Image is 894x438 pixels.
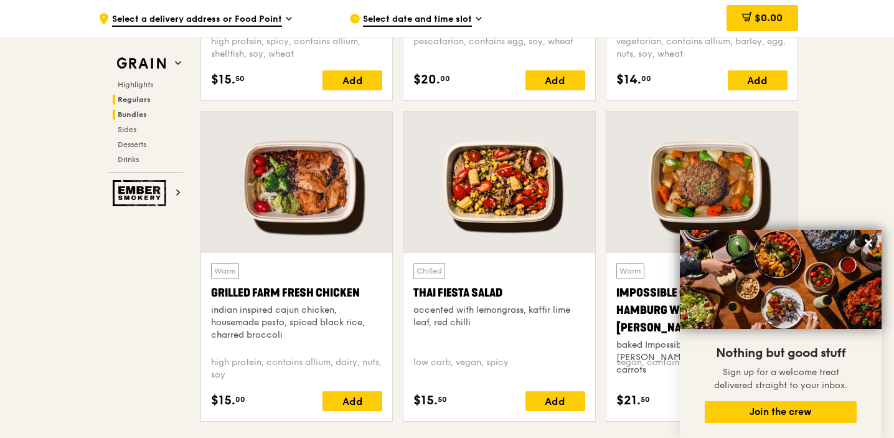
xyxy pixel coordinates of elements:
[322,70,382,90] div: Add
[616,284,788,336] div: Impossible Ground Beef Hamburg with Japanese [PERSON_NAME]
[211,263,239,279] div: Warm
[440,74,450,83] span: 00
[113,52,170,75] img: Grain web logo
[211,356,382,381] div: high protein, contains allium, dairy, nuts, soy
[413,70,440,89] span: $20.
[113,180,170,206] img: Ember Smokery web logo
[616,70,641,89] span: $14.
[616,263,644,279] div: Warm
[413,36,585,60] div: pescatarian, contains egg, soy, wheat
[118,140,146,149] span: Desserts
[211,304,382,341] div: indian inspired cajun chicken, housemade pesto, spiced black rice, charred broccoli
[118,80,153,89] span: Highlights
[716,346,845,361] span: Nothing but good stuff
[118,155,139,164] span: Drinks
[728,70,788,90] div: Add
[413,356,585,381] div: low carb, vegan, spicy
[616,36,788,60] div: vegetarian, contains allium, barley, egg, nuts, soy, wheat
[322,391,382,411] div: Add
[413,391,438,410] span: $15.
[859,233,878,253] button: Close
[641,394,650,404] span: 50
[363,13,472,27] span: Select date and time slot
[211,391,235,410] span: $15.
[413,304,585,329] div: accented with lemongrass, kaffir lime leaf, red chilli
[438,394,447,404] span: 50
[118,110,147,119] span: Bundles
[211,70,235,89] span: $15.
[211,284,382,302] div: Grilled Farm Fresh Chicken
[413,263,445,279] div: Chilled
[211,36,382,60] div: high protein, spicy, contains allium, shellfish, soy, wheat
[525,70,585,90] div: Add
[235,74,245,83] span: 50
[641,74,651,83] span: 00
[755,12,783,24] span: $0.00
[705,401,857,423] button: Join the crew
[616,339,788,376] div: baked Impossible hamburg, Japanese [PERSON_NAME], poached okra and carrots
[235,394,245,404] span: 00
[714,367,847,391] span: Sign up for a welcome treat delivered straight to your inbox.
[118,125,136,134] span: Sides
[112,13,282,27] span: Select a delivery address or Food Point
[680,230,882,329] img: DSC07876-Edit02-Large.jpeg
[525,391,585,411] div: Add
[616,391,641,410] span: $21.
[413,284,585,302] div: Thai Fiesta Salad
[616,356,788,381] div: vegan, contains allium, soy, wheat
[118,95,151,104] span: Regulars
